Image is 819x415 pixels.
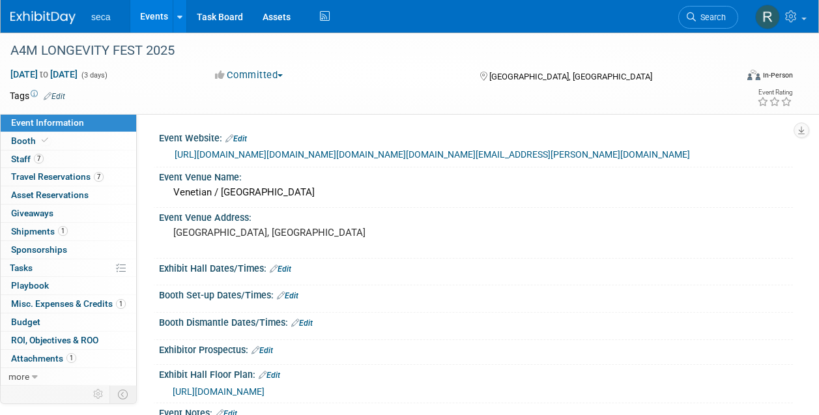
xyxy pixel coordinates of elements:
[747,70,760,80] img: Format-Inperson.png
[11,353,76,364] span: Attachments
[1,168,136,186] a: Travel Reservations7
[66,353,76,363] span: 1
[1,368,136,386] a: more
[159,208,793,224] div: Event Venue Address:
[489,72,652,81] span: [GEOGRAPHIC_DATA], [GEOGRAPHIC_DATA]
[11,298,126,309] span: Misc. Expenses & Credits
[755,5,780,29] img: Rachel Jordan
[10,11,76,24] img: ExhibitDay
[757,89,792,96] div: Event Rating
[1,277,136,294] a: Playbook
[159,313,793,330] div: Booth Dismantle Dates/Times:
[159,259,793,276] div: Exhibit Hall Dates/Times:
[11,117,84,128] span: Event Information
[11,171,104,182] span: Travel Reservations
[11,244,67,255] span: Sponsorships
[58,226,68,236] span: 1
[679,68,793,87] div: Event Format
[1,150,136,168] a: Staff7
[291,319,313,328] a: Edit
[173,227,409,238] pre: [GEOGRAPHIC_DATA], [GEOGRAPHIC_DATA]
[38,69,50,79] span: to
[159,365,793,382] div: Exhibit Hall Floor Plan:
[1,205,136,222] a: Giveaways
[11,317,40,327] span: Budget
[34,154,44,164] span: 7
[42,137,48,144] i: Booth reservation complete
[159,167,793,184] div: Event Venue Name:
[8,371,29,382] span: more
[11,226,68,236] span: Shipments
[1,223,136,240] a: Shipments1
[678,6,738,29] a: Search
[1,186,136,204] a: Asset Reservations
[1,332,136,349] a: ROI, Objectives & ROO
[1,114,136,132] a: Event Information
[1,350,136,367] a: Attachments1
[11,154,44,164] span: Staff
[1,295,136,313] a: Misc. Expenses & Credits1
[10,68,78,80] span: [DATE] [DATE]
[251,346,273,355] a: Edit
[10,263,33,273] span: Tasks
[11,335,98,345] span: ROI, Objectives & ROO
[1,241,136,259] a: Sponsorships
[175,149,690,160] a: [URL][DOMAIN_NAME][DOMAIN_NAME][DOMAIN_NAME][DOMAIN_NAME][EMAIL_ADDRESS][PERSON_NAME][DOMAIN_NAME]
[110,386,137,403] td: Toggle Event Tabs
[10,89,65,102] td: Tags
[116,299,126,309] span: 1
[94,172,104,182] span: 7
[159,285,793,302] div: Booth Set-up Dates/Times:
[696,12,726,22] span: Search
[80,71,108,79] span: (3 days)
[169,182,783,203] div: Venetian / [GEOGRAPHIC_DATA]
[173,386,265,397] a: [URL][DOMAIN_NAME]
[762,70,793,80] div: In-Person
[225,134,247,143] a: Edit
[6,39,726,63] div: A4M LONGEVITY FEST 2025
[87,386,110,403] td: Personalize Event Tab Strip
[11,136,51,146] span: Booth
[1,313,136,331] a: Budget
[11,190,89,200] span: Asset Reservations
[91,12,111,22] span: seca
[159,340,793,357] div: Exhibitor Prospectus:
[270,265,291,274] a: Edit
[259,371,280,380] a: Edit
[11,280,49,291] span: Playbook
[159,128,793,145] div: Event Website:
[11,208,53,218] span: Giveaways
[44,92,65,101] a: Edit
[210,68,288,82] button: Committed
[1,259,136,277] a: Tasks
[1,132,136,150] a: Booth
[277,291,298,300] a: Edit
